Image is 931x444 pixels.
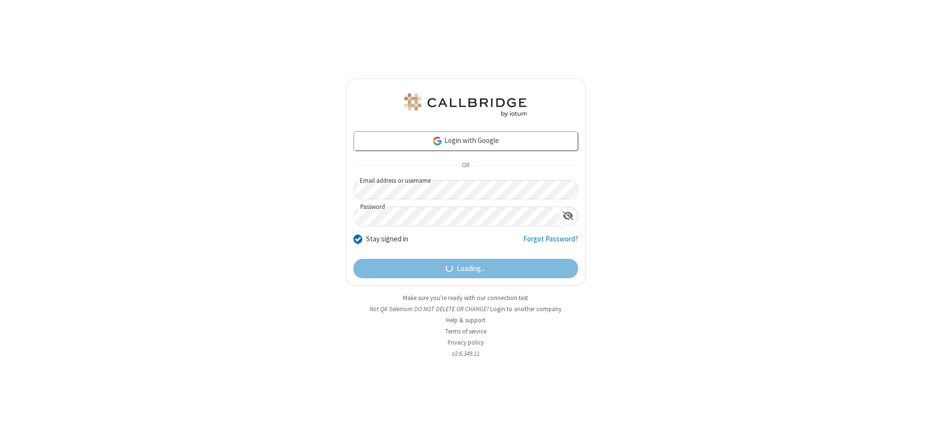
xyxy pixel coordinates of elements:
a: Terms of service [445,327,486,335]
a: Login with Google [353,131,578,151]
img: google-icon.png [432,136,443,146]
input: Password [354,207,559,226]
span: Loading... [457,263,485,274]
img: QA Selenium DO NOT DELETE OR CHANGE [402,94,529,117]
span: OR [458,159,473,173]
button: Loading... [353,259,578,278]
input: Email address or username [353,180,578,199]
a: Forgot Password? [523,234,578,252]
a: Privacy policy [448,338,484,347]
li: Not QA Selenium DO NOT DELETE OR CHANGE? [346,304,586,314]
a: Help & support [446,316,485,324]
div: Show password [559,207,578,225]
iframe: Chat [907,419,924,437]
li: v2.6.349.11 [346,349,586,358]
label: Stay signed in [366,234,408,245]
button: Login to another company [490,304,562,314]
a: Make sure you're ready with our connection test [403,294,528,302]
